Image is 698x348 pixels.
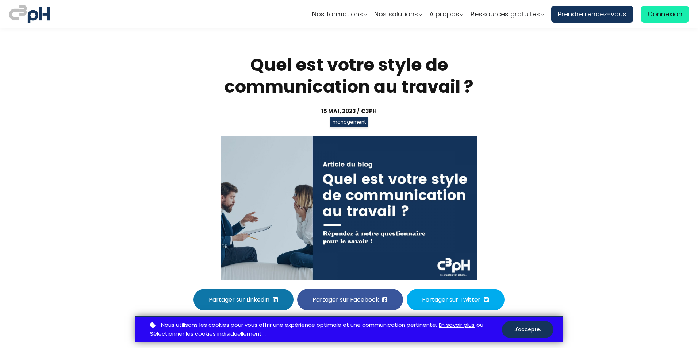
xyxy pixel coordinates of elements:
[330,117,368,127] span: management
[374,9,418,20] span: Nos solutions
[558,9,626,20] span: Prendre rendez-vous
[429,9,459,20] span: A propos
[4,332,78,348] iframe: chat widget
[9,4,50,25] img: logo C3PH
[471,9,540,20] span: Ressources gratuites
[179,54,519,98] h1: Quel est votre style de communication au travail ?
[161,321,437,330] span: Nous utilisons les cookies pour vous offrir une expérience optimale et une communication pertinente.
[312,295,379,304] span: Partager sur Facebook
[407,289,505,310] button: Partager sur Twitter
[551,6,633,23] a: Prendre rendez-vous
[209,295,269,304] span: Partager sur LinkedIn
[439,321,475,330] a: En savoir plus
[193,289,294,310] button: Partager sur LinkedIn
[297,289,403,310] button: Partager sur Facebook
[150,329,263,339] a: Sélectionner les cookies individuellement.
[648,9,682,20] span: Connexion
[502,321,553,338] button: J'accepte.
[148,321,502,339] p: ou .
[641,6,689,23] a: Connexion
[221,136,477,280] img: a63dd5ff956d40a04b2922a7cb0a63a1.jpeg
[179,107,519,115] div: 15 mai, 2023 / C3pH
[312,9,363,20] span: Nos formations
[422,295,480,304] span: Partager sur Twitter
